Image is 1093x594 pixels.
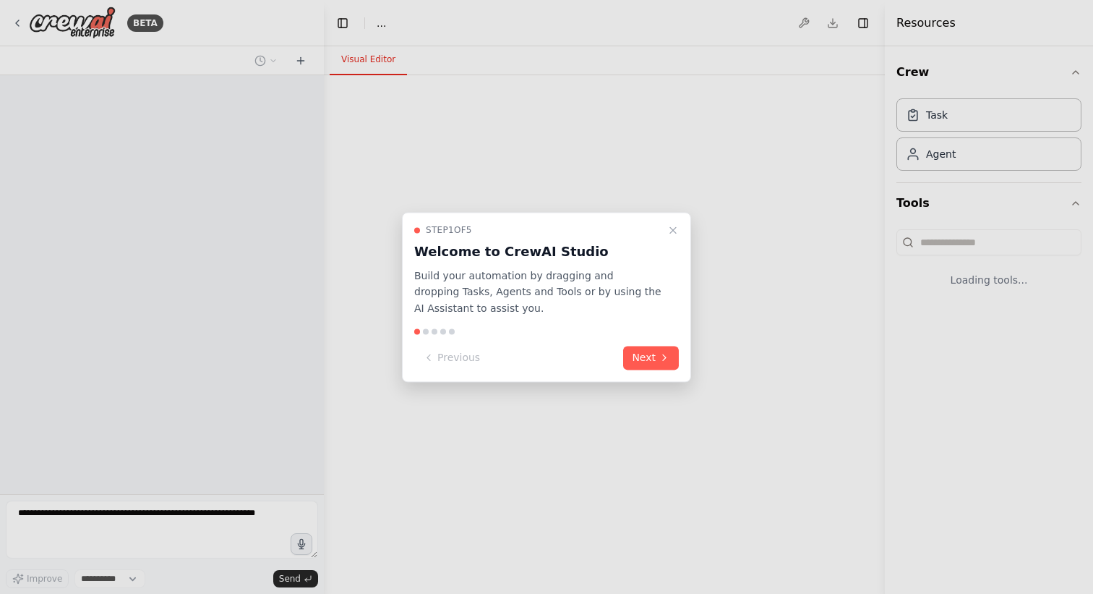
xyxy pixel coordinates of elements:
[333,13,353,33] button: Hide left sidebar
[414,242,661,262] h3: Welcome to CrewAI Studio
[664,221,682,239] button: Close walkthrough
[414,346,489,370] button: Previous
[623,346,679,370] button: Next
[426,224,472,236] span: Step 1 of 5
[414,268,661,317] p: Build your automation by dragging and dropping Tasks, Agents and Tools or by using the AI Assista...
